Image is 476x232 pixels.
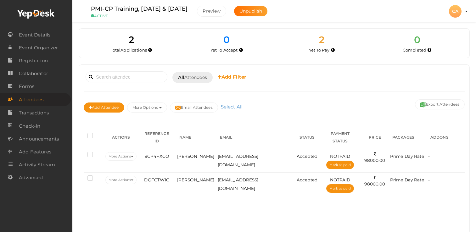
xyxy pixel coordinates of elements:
span: Accepted [297,154,317,159]
span: - [428,154,430,159]
i: Accepted by organizer and yet to make payment [331,48,335,52]
th: ACTIONS [104,126,138,149]
button: Add Attendee [84,102,124,113]
button: More Actions [105,176,137,184]
span: DQFGTW1C [144,177,169,182]
span: Collaborator [19,67,48,80]
b: Add Filter [218,74,246,80]
span: [EMAIL_ADDRESS][DOMAIN_NAME] [218,154,259,167]
label: PMI-CP Training, [DATE] & [DATE] [91,4,188,14]
span: Applications [120,47,147,52]
span: Yet To Accept [210,47,238,52]
span: 9CP4FXCO [145,154,169,159]
a: Select All [219,104,244,110]
profile-pic: CA [449,8,462,14]
button: Mark as paid [326,184,354,193]
span: Add Features [19,146,51,158]
span: 2 [129,34,134,46]
span: REFERENCE ID [144,131,169,143]
span: [PERSON_NAME] [177,154,215,159]
span: Mark as paid [329,186,350,191]
span: Prime Day Rate [390,177,424,182]
span: NOTPAID [330,177,350,182]
button: Unpublish [234,6,267,16]
span: Announcements [19,133,59,145]
span: Attendees [178,74,207,81]
span: Completed [403,47,426,52]
span: - [428,177,430,182]
span: NOTPAID [330,154,350,159]
button: Export Attendees [415,99,465,109]
th: PRICE [361,126,389,149]
i: Accepted and completed payment succesfully [428,48,431,52]
span: Advanced [19,171,43,184]
span: Transactions [19,107,49,119]
span: Attendees [19,93,43,106]
span: [PERSON_NAME] [177,177,215,182]
small: ACTIVE [91,14,188,18]
span: Accepted [297,177,317,182]
button: Preview [197,6,226,17]
span: Prime Day Rate [390,154,424,159]
span: 0 [223,34,230,46]
span: Registration [19,54,48,67]
th: PAYMENT STATUS [319,126,361,149]
th: EMAIL [216,126,295,149]
button: More Actions [105,152,137,161]
img: excel.svg [420,102,426,108]
i: Yet to be accepted by organizer [239,48,243,52]
button: Email Attendees [170,102,218,113]
span: 2 [319,34,324,46]
span: Forms [19,80,34,93]
span: Event Organizer [19,41,58,54]
button: Mark as paid [326,161,354,169]
i: Total number of applications [148,48,152,52]
th: STATUS [295,126,319,149]
th: PACKAGES [389,126,427,149]
span: 0 [414,34,420,46]
div: CA [449,5,462,18]
span: Event Details [19,29,50,41]
th: ADDONS [427,126,465,149]
button: CA [447,5,463,18]
button: More Options [127,102,167,113]
b: All [178,75,184,80]
span: Activity Stream [19,158,55,171]
span: Yet To Pay [309,47,329,52]
th: NAME [176,126,216,149]
span: Check-in [19,120,40,132]
span: [EMAIL_ADDRESS][DOMAIN_NAME] [218,177,259,191]
span: Mark as paid [329,163,350,167]
span: Total [111,47,147,52]
span: 98000.00 [364,152,385,163]
span: Unpublish [239,8,262,14]
span: 98000.00 [364,175,385,187]
input: Search attendee [86,71,167,82]
img: mail-filled.svg [175,105,181,111]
